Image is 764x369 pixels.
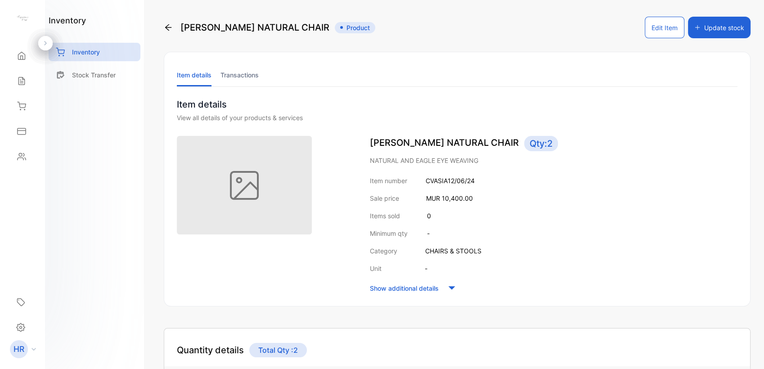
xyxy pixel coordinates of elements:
[370,246,397,256] p: Category
[249,343,307,357] p: Total Qty : 2
[426,194,473,202] span: MUR 10,400.00
[645,17,684,38] button: Edit Item
[49,43,140,61] a: Inventory
[370,193,399,203] p: Sale price
[370,156,737,165] p: NATURAL AND EAGLE EYE WEAVING
[220,63,259,86] li: Transactions
[177,98,737,111] p: Item details
[72,47,100,57] p: Inventory
[425,246,481,256] p: CHAIRS & STOOLS
[49,66,140,84] a: Stock Transfer
[49,14,86,27] h1: inventory
[426,176,475,185] p: CVASIA12/06/24
[72,70,116,80] p: Stock Transfer
[688,17,751,38] button: Update stock
[524,136,558,151] span: Qty: 2
[427,229,430,238] p: -
[370,176,407,185] p: Item number
[425,264,427,273] p: -
[177,63,211,86] li: Item details
[177,136,312,234] img: item
[370,211,400,220] p: Items sold
[370,264,382,273] p: Unit
[370,136,737,151] p: [PERSON_NAME] NATURAL CHAIR
[164,17,375,38] div: [PERSON_NAME] NATURAL CHAIR
[177,343,244,357] h4: Quantity details
[370,229,408,238] p: Minimum qty
[16,12,29,25] img: logo
[177,113,737,122] div: View all details of your products & services
[335,22,375,33] span: Product
[370,283,439,293] p: Show additional details
[13,343,24,355] p: HR
[427,211,431,220] p: 0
